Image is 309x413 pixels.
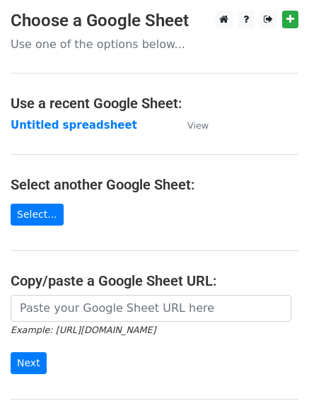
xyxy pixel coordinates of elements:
[11,352,47,374] input: Next
[11,119,137,132] a: Untitled spreadsheet
[11,95,298,112] h4: Use a recent Google Sheet:
[187,120,209,131] small: View
[173,119,209,132] a: View
[11,272,298,289] h4: Copy/paste a Google Sheet URL:
[11,204,64,226] a: Select...
[11,176,298,193] h4: Select another Google Sheet:
[11,37,298,52] p: Use one of the options below...
[11,295,291,322] input: Paste your Google Sheet URL here
[11,325,156,335] small: Example: [URL][DOMAIN_NAME]
[11,11,298,31] h3: Choose a Google Sheet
